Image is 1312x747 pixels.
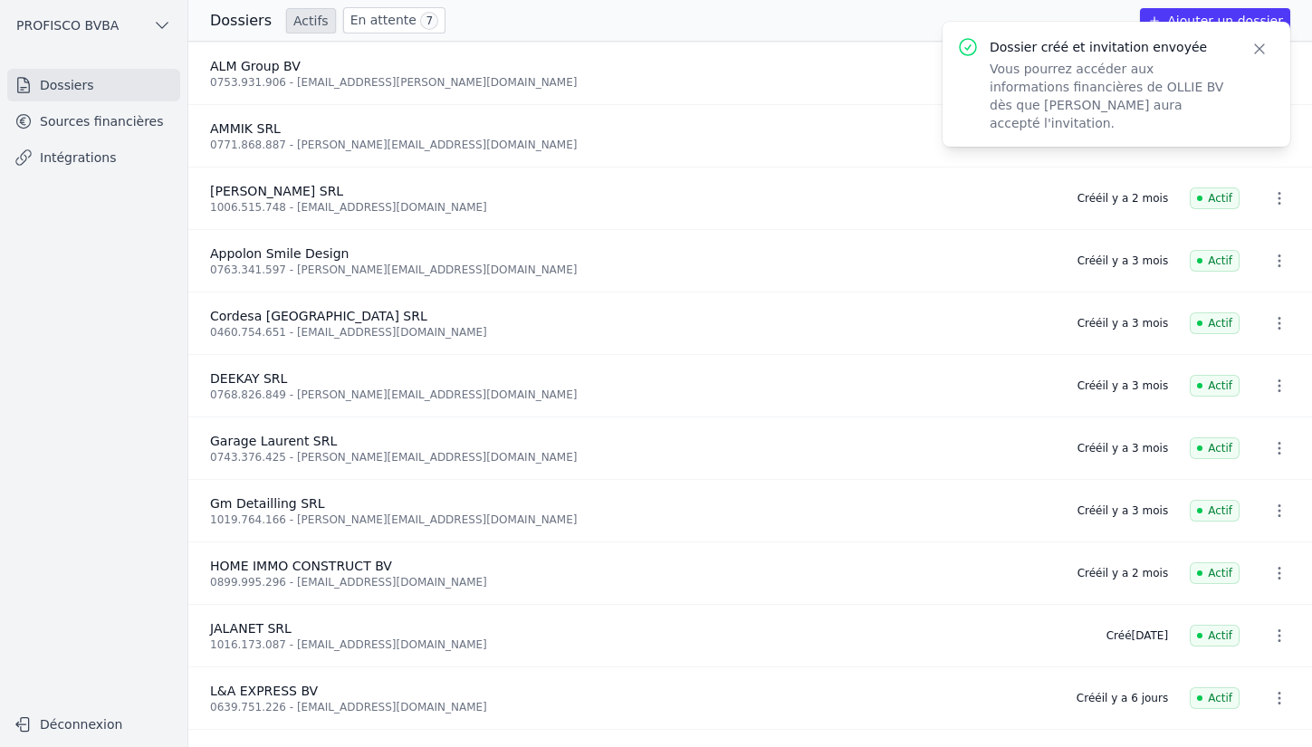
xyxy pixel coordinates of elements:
[210,325,1056,340] div: 0460.754.651 - [EMAIL_ADDRESS][DOMAIN_NAME]
[343,7,445,34] a: En attente 7
[210,684,318,698] span: L&A EXPRESS BV
[1077,691,1168,705] div: Créé il y a 6 jours
[210,309,427,323] span: Cordesa [GEOGRAPHIC_DATA] SRL
[210,59,301,73] span: ALM Group BV
[1077,566,1168,580] div: Créé il y a 2 mois
[210,621,292,636] span: JALANET SRL
[210,184,343,198] span: [PERSON_NAME] SRL
[210,138,1056,152] div: 0771.868.887 - [PERSON_NAME][EMAIL_ADDRESS][DOMAIN_NAME]
[210,121,281,136] span: AMMIK SRL
[1106,628,1168,643] div: Créé [DATE]
[210,434,337,448] span: Garage Laurent SRL
[210,75,1056,90] div: 0753.931.906 - [EMAIL_ADDRESS][PERSON_NAME][DOMAIN_NAME]
[210,371,287,386] span: DEEKAY SRL
[286,8,336,34] a: Actifs
[210,637,1085,652] div: 1016.173.087 - [EMAIL_ADDRESS][DOMAIN_NAME]
[1190,250,1240,272] span: Actif
[210,575,1056,589] div: 0899.995.296 - [EMAIL_ADDRESS][DOMAIN_NAME]
[1077,254,1168,268] div: Créé il y a 3 mois
[210,10,272,32] h3: Dossiers
[1077,316,1168,330] div: Créé il y a 3 mois
[1077,503,1168,518] div: Créé il y a 3 mois
[1190,375,1240,397] span: Actif
[7,141,180,174] a: Intégrations
[7,11,180,40] button: PROFISCO BVBA
[1190,437,1240,459] span: Actif
[210,246,349,261] span: Appolon Smile Design
[1190,500,1240,522] span: Actif
[7,105,180,138] a: Sources financières
[210,263,1056,277] div: 0763.341.597 - [PERSON_NAME][EMAIL_ADDRESS][DOMAIN_NAME]
[210,450,1056,464] div: 0743.376.425 - [PERSON_NAME][EMAIL_ADDRESS][DOMAIN_NAME]
[420,12,438,30] span: 7
[210,559,392,573] span: HOME IMMO CONSTRUCT BV
[1077,441,1168,455] div: Créé il y a 3 mois
[1190,562,1240,584] span: Actif
[990,38,1229,56] p: Dossier créé et invitation envoyée
[210,512,1056,527] div: 1019.764.166 - [PERSON_NAME][EMAIL_ADDRESS][DOMAIN_NAME]
[1077,191,1168,206] div: Créé il y a 2 mois
[1190,625,1240,646] span: Actif
[1190,312,1240,334] span: Actif
[210,388,1056,402] div: 0768.826.849 - [PERSON_NAME][EMAIL_ADDRESS][DOMAIN_NAME]
[7,710,180,739] button: Déconnexion
[1190,687,1240,709] span: Actif
[990,60,1229,132] p: Vous pourrez accéder aux informations financières de OLLIE BV dès que [PERSON_NAME] aura accepté ...
[210,700,1055,714] div: 0639.751.226 - [EMAIL_ADDRESS][DOMAIN_NAME]
[210,200,1056,215] div: 1006.515.748 - [EMAIL_ADDRESS][DOMAIN_NAME]
[16,16,119,34] span: PROFISCO BVBA
[1190,187,1240,209] span: Actif
[210,496,325,511] span: Gm Detailling SRL
[1140,8,1290,34] button: Ajouter un dossier
[1077,378,1168,393] div: Créé il y a 3 mois
[7,69,180,101] a: Dossiers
